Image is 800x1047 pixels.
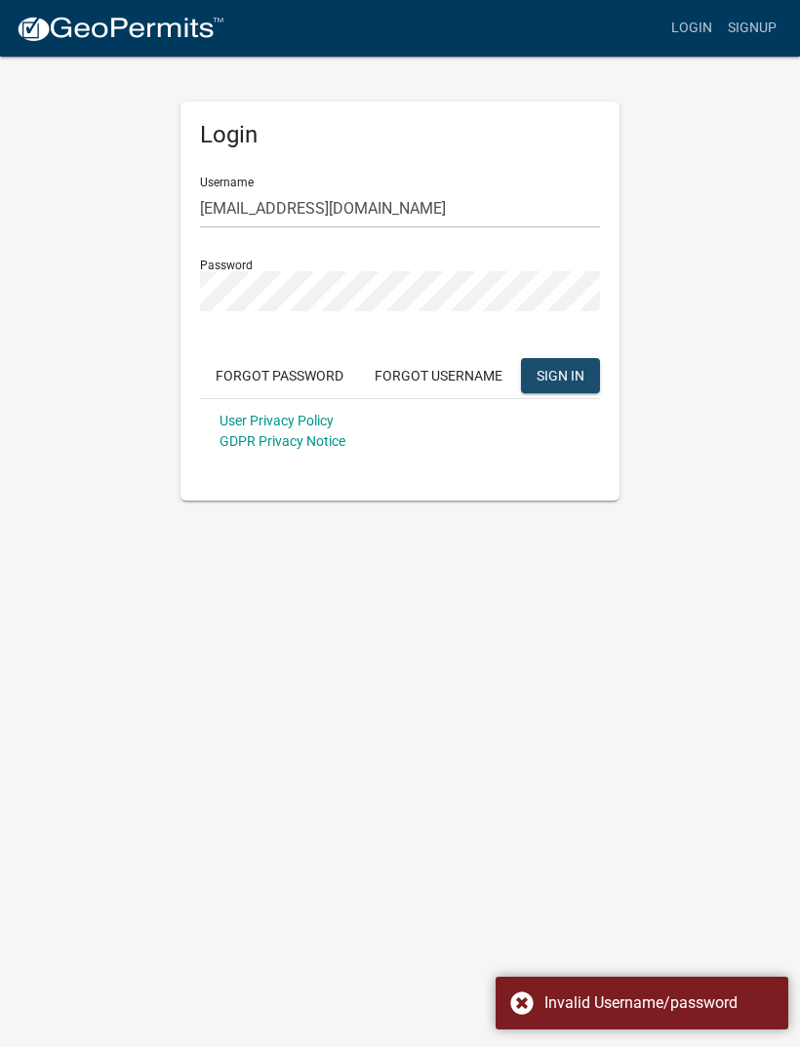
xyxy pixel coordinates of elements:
button: Forgot Password [200,358,359,393]
span: SIGN IN [537,367,584,383]
a: Signup [720,10,784,47]
a: Login [663,10,720,47]
div: Invalid Username/password [544,991,774,1015]
h5: Login [200,121,600,149]
a: GDPR Privacy Notice [220,433,345,449]
button: Forgot Username [359,358,518,393]
button: SIGN IN [521,358,600,393]
a: User Privacy Policy [220,413,334,428]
